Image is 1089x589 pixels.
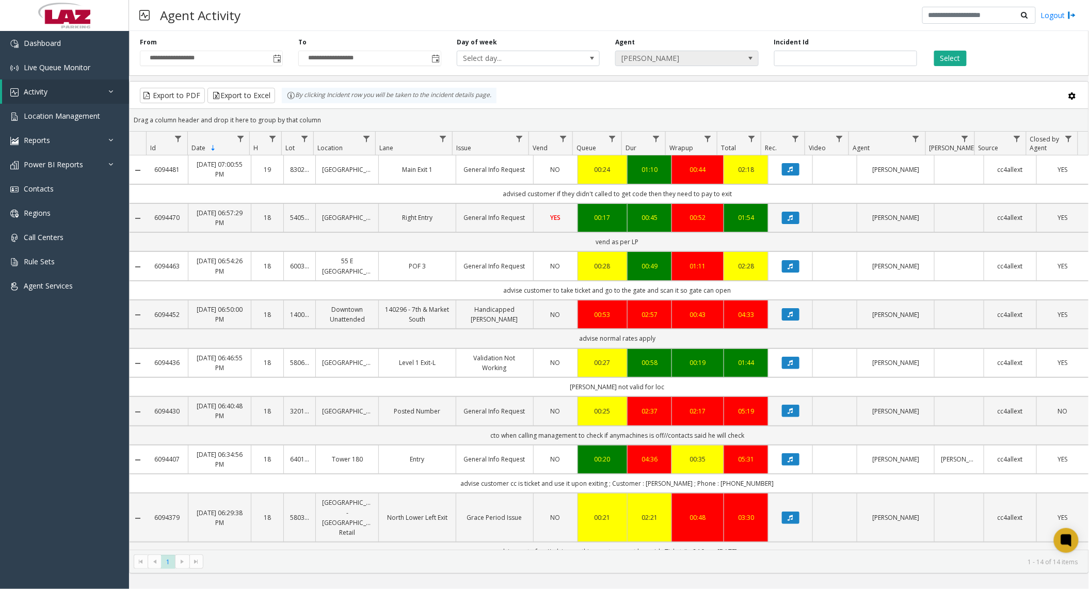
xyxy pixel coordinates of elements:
[258,310,277,320] a: 18
[258,454,277,464] a: 18
[863,213,928,222] a: [PERSON_NAME]
[1058,455,1067,464] span: YES
[195,160,245,179] a: [DATE] 07:00:55 PM
[730,454,762,464] a: 05:31
[730,513,762,522] div: 03:30
[195,450,245,469] a: [DATE] 06:34:56 PM
[322,498,372,537] a: [GEOGRAPHIC_DATA] - [GEOGRAPHIC_DATA] Retail
[385,358,450,368] a: Level 1 Exit-L
[730,358,762,368] div: 01:44
[24,62,90,72] span: Live Queue Monitor
[990,513,1030,522] a: cc4allext
[584,213,621,222] div: 00:17
[934,51,967,66] button: Select
[540,513,571,522] a: NO
[130,263,146,271] a: Collapse Details
[152,454,182,464] a: 6094407
[195,208,245,228] a: [DATE] 06:57:29 PM
[551,310,560,319] span: NO
[540,165,571,174] a: NO
[551,262,560,270] span: NO
[584,358,621,368] a: 00:27
[990,261,1030,271] a: cc4allext
[290,310,310,320] a: 140052
[863,165,928,174] a: [PERSON_NAME]
[634,165,665,174] a: 01:10
[540,454,571,464] a: NO
[233,132,247,146] a: Date Filter Menu
[678,213,717,222] div: 00:52
[730,406,762,416] div: 05:19
[533,144,548,152] span: Vend
[765,144,777,152] span: Rec.
[584,454,621,464] a: 00:20
[195,508,245,528] a: [DATE] 06:29:38 PM
[462,165,527,174] a: General Info Request
[24,257,55,266] span: Rule Sets
[10,137,19,145] img: 'icon'
[385,305,450,324] a: 140296 - 7th & Market South
[146,474,1088,493] td: advise customer cc is ticket and use it upon exiting ; Customer : [PERSON_NAME] ; Phone : [PHONE_...
[930,144,976,152] span: [PERSON_NAME]
[318,144,343,152] span: Location
[990,454,1030,464] a: cc4allext
[146,281,1088,300] td: advise customer to take ticket and go to the gate and scan it so gate can open
[513,132,526,146] a: Issue Filter Menu
[1058,407,1067,416] span: NO
[1030,135,1060,152] span: Closed by Agent
[462,353,527,373] a: Validation Not Working
[258,165,277,174] a: 19
[195,305,245,324] a: [DATE] 06:50:00 PM
[678,358,717,368] div: 00:19
[1043,454,1082,464] a: YES
[678,310,717,320] a: 00:43
[322,358,372,368] a: [GEOGRAPHIC_DATA]
[1043,261,1082,271] a: YES
[669,144,693,152] span: Wrapup
[2,79,129,104] a: Activity
[258,406,277,416] a: 18
[730,261,762,271] div: 02:28
[285,144,295,152] span: Lot
[730,213,762,222] div: 01:54
[730,165,762,174] div: 02:18
[385,165,450,174] a: Main Exit 1
[152,261,182,271] a: 6094463
[1062,132,1076,146] a: Closed by Agent Filter Menu
[298,38,307,47] label: To
[745,132,759,146] a: Total Filter Menu
[576,144,596,152] span: Queue
[634,213,665,222] a: 00:45
[322,305,372,324] a: Downtown Unattended
[24,208,51,218] span: Regions
[809,144,826,152] span: Video
[195,256,245,276] a: [DATE] 06:54:26 PM
[195,401,245,421] a: [DATE] 06:40:48 PM
[380,144,394,152] span: Lane
[678,165,717,174] a: 00:44
[130,214,146,222] a: Collapse Details
[290,406,310,416] a: 320175
[436,132,450,146] a: Lane Filter Menu
[271,51,282,66] span: Toggle popup
[626,144,636,152] span: Dur
[10,210,19,218] img: 'icon'
[584,310,621,320] a: 00:53
[634,406,665,416] a: 02:37
[556,132,570,146] a: Vend Filter Menu
[605,132,619,146] a: Queue Filter Menu
[958,132,972,146] a: Parker Filter Menu
[24,38,61,48] span: Dashboard
[10,113,19,121] img: 'icon'
[584,165,621,174] a: 00:24
[385,213,450,222] a: Right Entry
[146,426,1088,445] td: cto when calling management to check if anymachines is off//contacts said he will check
[1068,10,1076,21] img: logout
[678,513,717,522] a: 00:48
